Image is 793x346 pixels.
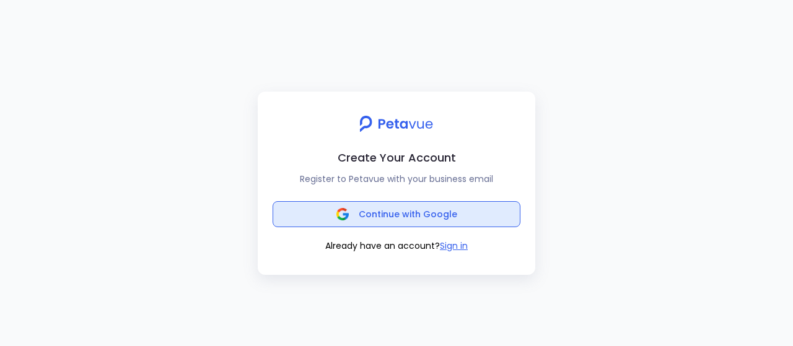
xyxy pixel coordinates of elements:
[325,240,440,252] span: Already have an account?
[440,240,468,253] button: Sign in
[351,109,441,139] img: petavue logo
[268,171,525,186] p: Register to Petavue with your business email
[359,208,457,220] span: Continue with Google
[273,201,520,227] button: Continue with Google
[268,149,525,167] h2: Create Your Account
